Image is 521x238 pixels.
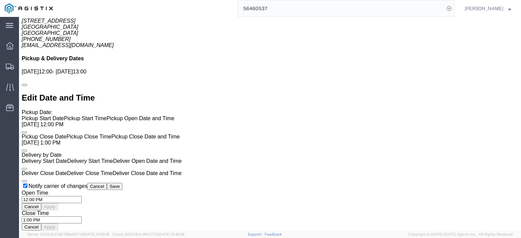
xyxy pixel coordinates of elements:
span: [DATE] 10:40:19 [158,232,185,236]
button: [PERSON_NAME] [464,4,512,13]
span: [DATE] 10:56:16 [83,232,110,236]
span: Copyright © [DATE]-[DATE] Agistix Inc., All Rights Reserved [408,232,513,237]
a: Feedback [265,232,282,236]
input: Search for shipment number, reference number [238,0,444,17]
a: Support [248,232,265,236]
span: Jesse Jordan [465,5,503,12]
iframe: FS Legacy Container [19,17,521,231]
img: logo [5,3,53,14]
span: Client: 2025.16.0-8fc0770 [113,232,185,236]
span: Server: 2025.16.0-82789e55714 [27,232,110,236]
